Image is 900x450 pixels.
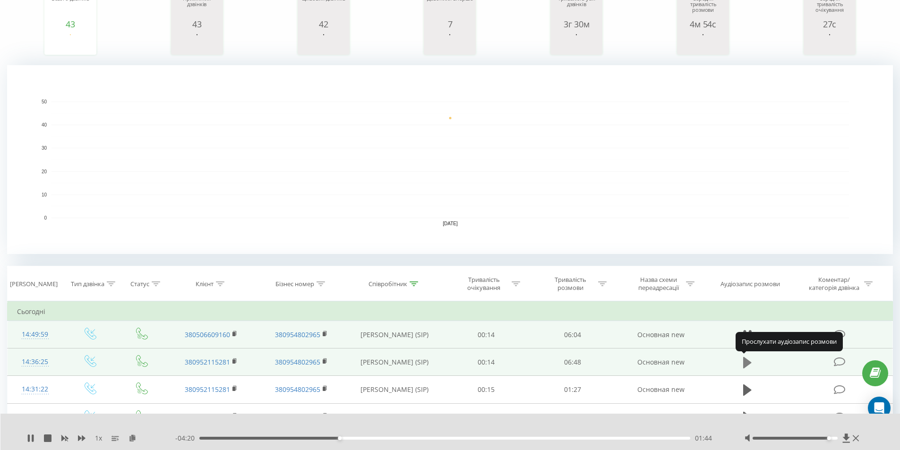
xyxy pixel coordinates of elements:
text: 40 [42,122,47,127]
div: Accessibility label [827,436,831,440]
div: Аудіозапис розмови [720,280,780,288]
text: 20 [42,169,47,174]
span: 1 x [95,433,102,443]
div: Статус [130,280,149,288]
svg: A chart. [7,65,893,254]
td: [PERSON_NAME] (SIP) [346,321,443,348]
td: 06:04 [530,321,616,348]
a: 380503837098 [185,412,230,421]
div: Тривалість розмови [545,276,596,292]
div: 14:15:14 [17,408,53,426]
div: [PERSON_NAME] [10,280,58,288]
text: [DATE] [443,221,458,226]
a: 380506609160 [185,330,230,339]
svg: A chart. [426,29,473,57]
div: 7 [426,19,473,29]
div: 4м 54с [679,19,727,29]
div: 42 [300,19,347,29]
div: Open Intercom Messenger [868,397,891,419]
svg: A chart. [300,29,347,57]
div: Тривалість очікування [459,276,509,292]
td: 01:27 [530,376,616,403]
td: 00:14 [443,321,530,348]
svg: A chart. [679,29,727,57]
div: 27с [806,19,853,29]
text: 50 [42,99,47,104]
div: Клієнт [196,280,214,288]
svg: A chart. [806,29,853,57]
span: - 04:20 [175,433,199,443]
text: 0 [44,215,47,221]
svg: A chart. [47,29,94,57]
div: Прослухати аудіозапис розмови [736,332,843,351]
div: 14:49:59 [17,325,53,344]
a: 380952115281 [185,357,230,366]
text: 10 [42,192,47,197]
td: [PERSON_NAME] (SIP) [346,376,443,403]
div: 14:31:22 [17,380,53,399]
td: 07:59 [530,403,616,431]
div: Тип дзвінка [71,280,104,288]
div: 43 [173,19,221,29]
a: 380954802965 [275,357,320,366]
td: Сьогодні [8,302,893,321]
a: 380954802965 [275,385,320,394]
a: 380954802965 [275,412,320,421]
td: [PERSON_NAME] (SIP) [346,348,443,376]
div: Accessibility label [338,436,342,440]
div: Бізнес номер [275,280,314,288]
td: Основная new [616,321,705,348]
td: [PERSON_NAME] (SIP) [346,403,443,431]
div: 43 [47,19,94,29]
div: Співробітник [369,280,407,288]
text: 30 [42,146,47,151]
svg: A chart. [553,29,600,57]
svg: A chart. [173,29,221,57]
td: 00:17 [443,403,530,431]
span: 01:44 [695,433,712,443]
div: Назва схеми переадресації [633,276,684,292]
td: 00:15 [443,376,530,403]
a: 380954802965 [275,330,320,339]
td: Основная new [616,403,705,431]
td: Основная new [616,348,705,376]
div: 3г 30м [553,19,600,29]
td: 00:14 [443,348,530,376]
td: 06:48 [530,348,616,376]
td: Основная new [616,376,705,403]
div: Коментар/категорія дзвінка [806,276,862,292]
div: 14:36:25 [17,353,53,371]
a: 380952115281 [185,385,230,394]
